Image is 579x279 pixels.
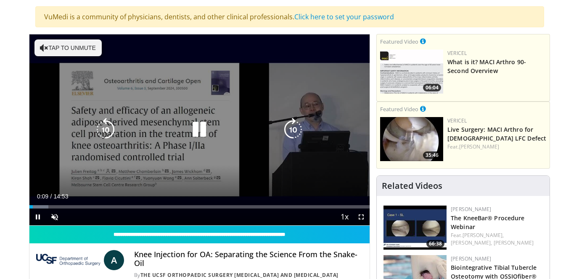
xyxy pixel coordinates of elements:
[380,50,443,94] img: aa6cc8ed-3dbf-4b6a-8d82-4a06f68b6688.150x105_q85_crop-smart_upscale.jpg
[53,193,68,200] span: 14:53
[463,232,504,239] a: [PERSON_NAME],
[29,209,46,225] button: Pause
[451,239,492,246] a: [PERSON_NAME],
[494,239,534,246] a: [PERSON_NAME]
[353,209,370,225] button: Fullscreen
[447,143,546,151] div: Feat.
[36,250,100,270] img: The UCSF Orthopaedic Surgery Arthritis and Joint Replacement Center
[380,117,443,161] a: 35:46
[383,206,447,250] a: 66:38
[451,206,491,213] a: [PERSON_NAME]
[104,250,124,270] a: A
[37,193,48,200] span: 0:09
[382,181,442,191] h4: Related Videos
[451,255,491,262] a: [PERSON_NAME]
[447,50,467,57] a: Vericel
[447,125,546,142] a: Live Surgery: MACI Arthro for [DEMOGRAPHIC_DATA] LFC Defect
[423,151,441,159] span: 35:46
[380,50,443,94] a: 06:04
[29,34,370,226] video-js: Video Player
[46,209,63,225] button: Unmute
[383,206,447,250] img: fc62288f-2adf-48f5-a98b-740dd39a21f3.150x105_q85_crop-smart_upscale.jpg
[294,12,394,21] a: Click here to set your password
[459,143,499,150] a: [PERSON_NAME]
[380,105,418,113] small: Featured Video
[134,250,363,268] h4: Knee Injection for OA: Separating the Science From the Snake-Oil
[451,214,524,231] a: The KneeBar® Procedure Webinar
[380,117,443,161] img: eb023345-1e2d-4374-a840-ddbc99f8c97c.150x105_q85_crop-smart_upscale.jpg
[34,39,102,56] button: Tap to unmute
[426,240,444,248] span: 66:38
[50,193,52,200] span: /
[447,58,526,75] a: What is it? MACI Arthro 90-Second Overview
[380,38,418,45] small: Featured Video
[35,6,544,27] div: VuMedi is a community of physicians, dentists, and other clinical professionals.
[29,205,370,209] div: Progress Bar
[451,232,543,247] div: Feat.
[447,117,467,124] a: Vericel
[423,84,441,91] span: 06:04
[336,209,353,225] button: Playback Rate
